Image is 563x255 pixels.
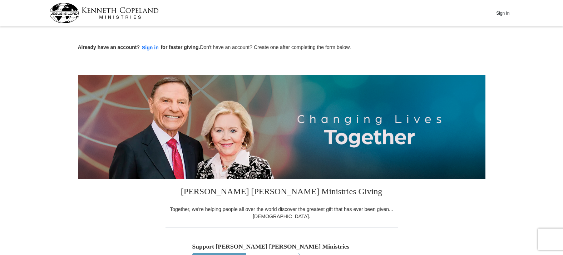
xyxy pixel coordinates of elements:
[492,8,514,19] button: Sign In
[49,3,159,23] img: kcm-header-logo.svg
[78,44,485,52] p: Don't have an account? Create one after completing the form below.
[166,206,398,220] div: Together, we're helping people all over the world discover the greatest gift that has ever been g...
[140,44,161,52] button: Sign in
[166,179,398,206] h3: [PERSON_NAME] [PERSON_NAME] Ministries Giving
[78,44,200,50] strong: Already have an account? for faster giving.
[192,243,371,250] h5: Support [PERSON_NAME] [PERSON_NAME] Ministries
